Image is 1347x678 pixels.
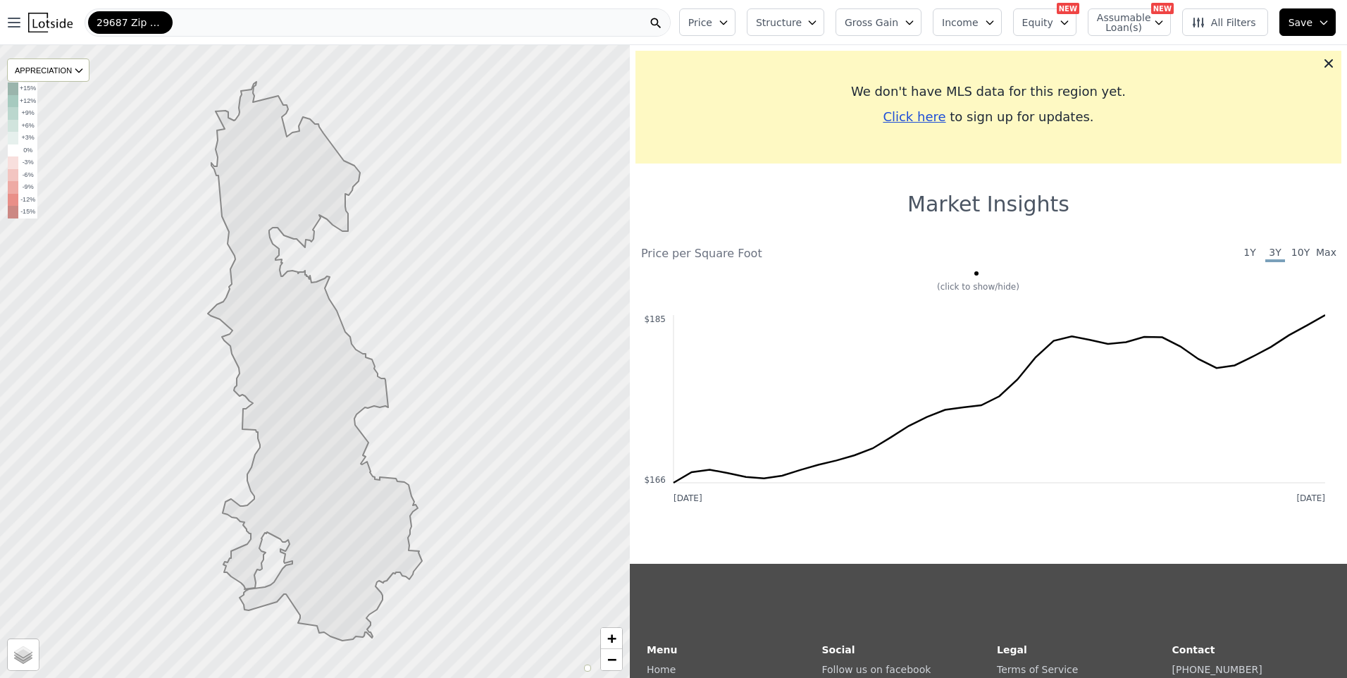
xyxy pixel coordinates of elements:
[647,644,677,655] strong: Menu
[7,58,89,82] div: APPRECIATION
[18,206,37,218] td: -15%
[647,82,1330,101] div: We don't have MLS data for this region yet.
[1279,8,1336,36] button: Save
[756,16,801,30] span: Structure
[647,664,676,675] a: Home
[644,475,666,485] text: $166
[836,8,921,36] button: Gross Gain
[18,82,37,95] td: +15%
[1097,13,1142,32] span: Assumable Loan(s)
[18,169,37,182] td: -6%
[18,95,37,108] td: +12%
[1088,8,1171,36] button: Assumable Loan(s)
[845,16,898,30] span: Gross Gain
[18,156,37,169] td: -3%
[822,644,855,655] strong: Social
[907,192,1069,217] h1: Market Insights
[607,629,616,647] span: +
[1191,16,1256,30] span: All Filters
[1057,3,1079,14] div: NEW
[601,628,622,649] a: Zoom in
[1296,493,1325,503] text: [DATE]
[933,8,1002,36] button: Income
[883,109,945,124] span: Click here
[1172,664,1262,675] a: [PHONE_NUMBER]
[631,281,1325,292] div: (click to show/hide)
[1172,644,1215,655] strong: Contact
[1022,16,1053,30] span: Equity
[641,245,988,262] div: Price per Square Foot
[601,649,622,670] a: Zoom out
[1291,245,1310,262] span: 10Y
[1289,16,1312,30] span: Save
[673,493,702,503] text: [DATE]
[1182,8,1268,36] button: All Filters
[18,181,37,194] td: -9%
[747,8,824,36] button: Structure
[18,107,37,120] td: +9%
[607,651,616,668] span: −
[942,16,979,30] span: Income
[28,13,73,32] img: Lotside
[679,8,735,36] button: Price
[997,664,1078,675] a: Terms of Service
[18,132,37,144] td: +3%
[644,314,666,324] text: $185
[997,644,1027,655] strong: Legal
[1151,3,1174,14] div: NEW
[97,16,164,30] span: 29687 Zip Code
[822,664,931,675] a: Follow us on facebook
[18,120,37,132] td: +6%
[1265,245,1285,262] span: 3Y
[647,107,1330,127] div: to sign up for updates.
[18,144,37,157] td: 0%
[1316,245,1336,262] span: Max
[8,639,39,670] a: Layers
[688,16,712,30] span: Price
[1240,245,1260,262] span: 1Y
[1013,8,1076,36] button: Equity
[18,194,37,207] td: -12%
